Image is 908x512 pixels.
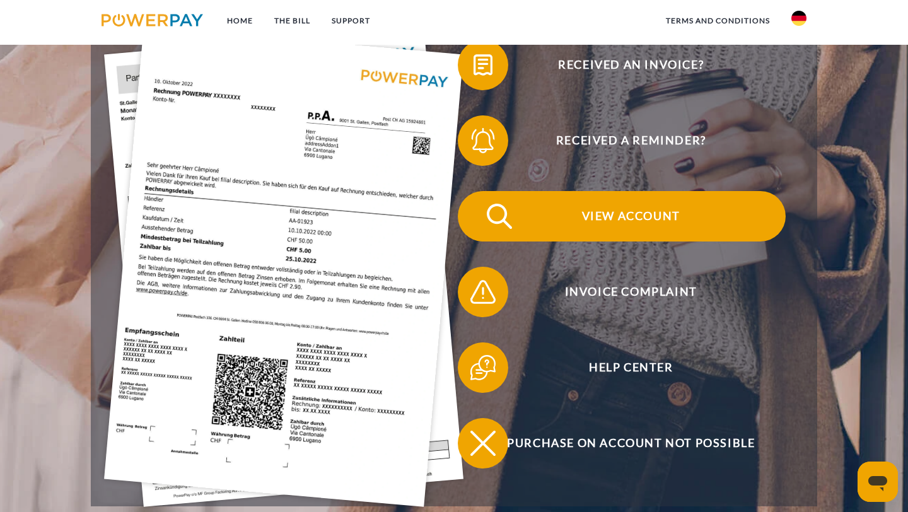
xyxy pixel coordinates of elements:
[791,11,806,26] img: de
[467,428,499,459] img: qb_close.svg
[467,352,499,383] img: qb_help.svg
[458,342,786,393] button: Help Center
[458,191,786,241] button: View account
[655,9,781,32] a: terms and conditions
[104,26,463,507] img: single_invoice_powerpay_de.jpg
[332,16,370,25] font: SUPPORT
[582,209,680,223] font: View account
[216,9,264,32] a: Home
[467,125,499,156] img: qb_bell.svg
[484,201,515,232] img: qb_search.svg
[558,57,704,71] font: Received an invoice?
[589,360,673,374] font: Help Center
[565,284,697,298] font: Invoice complaint
[264,9,321,32] a: THE BILL
[467,276,499,308] img: qb_warning.svg
[102,14,203,26] img: logo-powerpay.svg
[458,40,786,90] button: Received an invoice?
[458,115,786,166] button: Received a reminder?
[274,16,310,25] font: THE BILL
[666,16,770,25] font: terms and conditions
[467,49,499,81] img: qb_bill.svg
[507,436,755,450] font: Purchase on account not possible
[321,9,381,32] a: SUPPORT
[227,16,253,25] font: Home
[458,267,786,317] button: Invoice complaint
[858,462,898,502] iframe: Bouton de lancement de la fenêtre de messagerie
[458,418,786,468] button: Purchase on account not possible
[556,133,706,147] font: Received a reminder?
